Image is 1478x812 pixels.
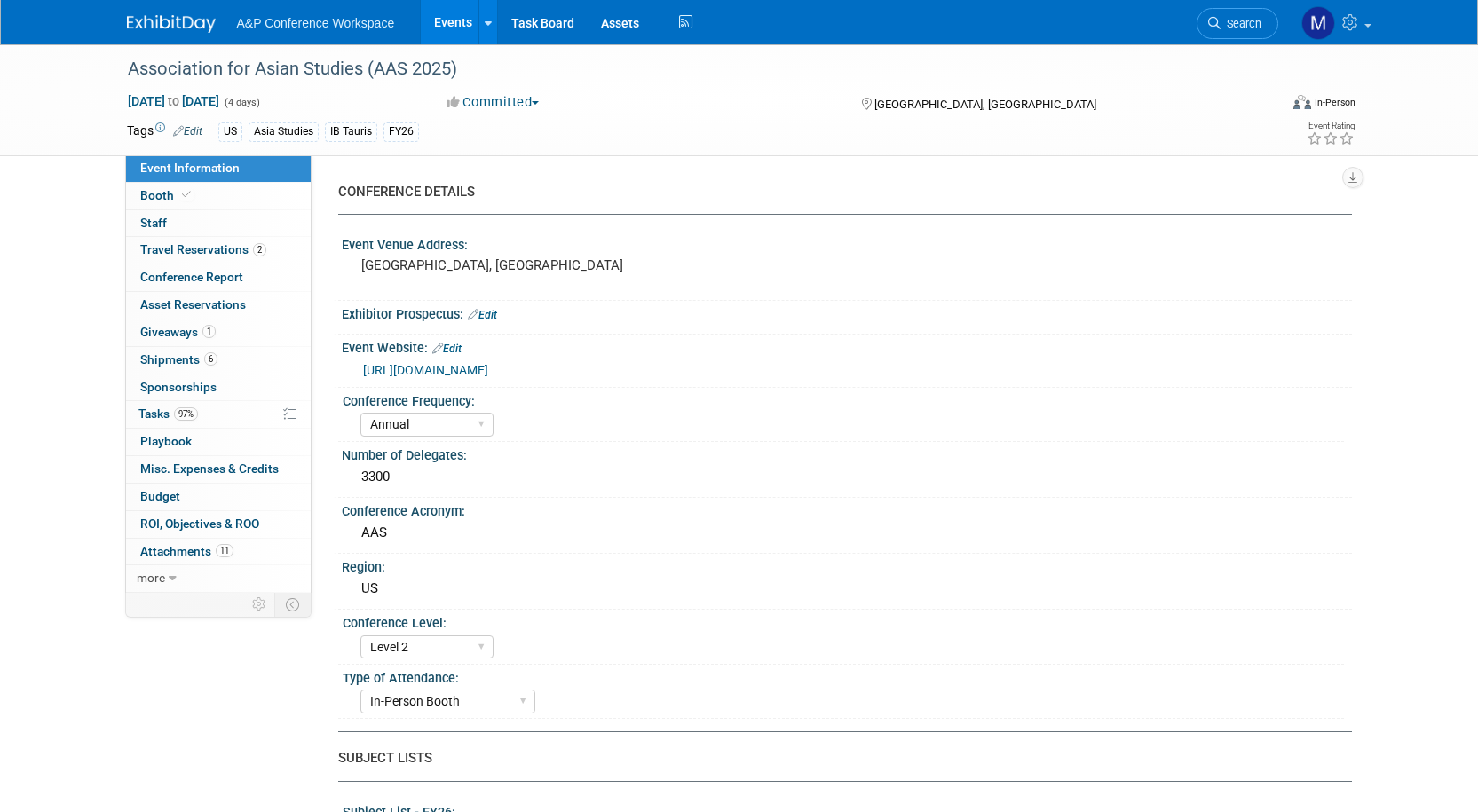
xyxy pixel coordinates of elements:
[361,257,743,273] pre: [GEOGRAPHIC_DATA], [GEOGRAPHIC_DATA]
[468,309,497,321] a: Edit
[126,429,311,455] a: Playbook
[1307,122,1355,130] div: Event Rating
[363,363,488,377] a: [URL][DOMAIN_NAME]
[126,374,311,401] a: Sponsorships
[342,301,1352,324] div: Exhibitor Prospectus:
[244,593,275,616] td: Personalize Event Tab Strip
[325,122,377,141] div: IB Tauris
[338,183,1339,201] div: CONFERENCE DETAILS
[140,161,240,175] span: Event Information
[138,406,198,421] span: Tasks
[126,292,311,319] a: Asset Reservations
[874,98,1096,111] span: [GEOGRAPHIC_DATA], [GEOGRAPHIC_DATA]
[343,610,1344,632] div: Conference Level:
[122,53,1252,85] div: Association for Asian Studies (AAS 2025)
[140,216,167,230] span: Staff
[127,122,202,142] td: Tags
[126,511,311,538] a: ROI, Objectives & ROO
[355,463,1339,491] div: 3300
[126,456,311,483] a: Misc. Expenses & Credits
[274,593,311,616] td: Toggle Event Tabs
[342,232,1352,254] div: Event Venue Address:
[140,544,233,558] span: Attachments
[216,544,233,557] span: 11
[218,122,242,141] div: US
[1197,8,1278,39] a: Search
[140,325,216,339] span: Giveaways
[140,270,243,284] span: Conference Report
[1293,95,1311,109] img: Format-Inperson.png
[237,16,395,30] span: A&P Conference Workspace
[126,484,311,510] a: Budget
[342,442,1352,464] div: Number of Delegates:
[182,190,191,200] i: Booth reservation complete
[204,352,217,366] span: 6
[140,461,279,476] span: Misc. Expenses & Credits
[1174,92,1356,119] div: Event Format
[355,575,1339,603] div: US
[223,97,260,108] span: (4 days)
[140,516,259,531] span: ROI, Objectives & ROO
[432,343,462,355] a: Edit
[1301,6,1335,40] img: Mark Lopez
[174,407,198,421] span: 97%
[127,15,216,33] img: ExhibitDay
[140,380,217,394] span: Sponsorships
[140,434,192,448] span: Playbook
[342,335,1352,358] div: Event Website:
[126,319,311,346] a: Giveaways1
[355,519,1339,547] div: AAS
[126,264,311,291] a: Conference Report
[342,498,1352,520] div: Conference Acronym:
[126,183,311,209] a: Booth
[253,243,266,256] span: 2
[126,155,311,182] a: Event Information
[140,489,180,503] span: Budget
[126,237,311,264] a: Travel Reservations2
[126,347,311,374] a: Shipments6
[202,325,216,338] span: 1
[140,352,217,367] span: Shipments
[342,554,1352,576] div: Region:
[140,297,246,311] span: Asset Reservations
[343,388,1344,410] div: Conference Frequency:
[249,122,319,141] div: Asia Studies
[165,94,182,108] span: to
[338,749,1339,768] div: SUBJECT LISTS
[1314,96,1355,109] div: In-Person
[173,125,202,138] a: Edit
[126,565,311,592] a: more
[127,93,220,109] span: [DATE] [DATE]
[137,571,165,585] span: more
[440,93,546,112] button: Committed
[140,188,194,202] span: Booth
[343,665,1344,687] div: Type of Attendance:
[140,242,266,256] span: Travel Reservations
[126,210,311,237] a: Staff
[126,539,311,565] a: Attachments11
[126,401,311,428] a: Tasks97%
[1221,17,1261,30] span: Search
[383,122,419,141] div: FY26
